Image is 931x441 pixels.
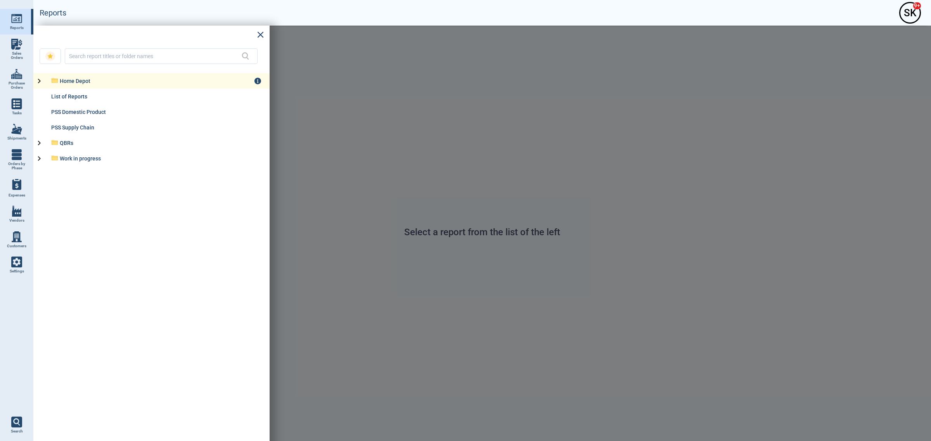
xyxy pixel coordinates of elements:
span: Purchase Orders [6,81,27,90]
span: Sales Orders [6,51,27,60]
span: Expenses [9,193,25,198]
span: Search [11,429,23,434]
div: List of Reports [51,93,244,100]
img: menu_icon [11,206,22,217]
img: menu_icon [11,231,22,242]
h2: Reports [40,9,66,17]
span: Vendors [9,218,24,223]
img: menu_icon [11,98,22,109]
span: Orders by Phase [6,162,27,171]
div: PSS Supply Chain [51,124,244,131]
div: Work in progress [60,155,254,162]
img: menu_icon [11,124,22,134]
span: Reports [10,26,24,30]
img: menu_icon [11,257,22,267]
div: QBRs [60,140,254,146]
span: Tasks [12,111,22,115]
div: PSS Domestic Product [51,109,244,115]
div: S K [900,3,920,22]
div: Home Depot [60,78,254,84]
img: menu_icon [11,69,22,79]
span: Settings [10,269,24,274]
span: Customers [7,244,26,248]
span: 9+ [913,2,921,10]
img: menu_icon [11,149,22,160]
input: Search report titles or folder names [69,51,242,62]
img: menu_icon [11,39,22,50]
img: menu_icon [11,13,22,24]
span: Shipments [7,136,26,141]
